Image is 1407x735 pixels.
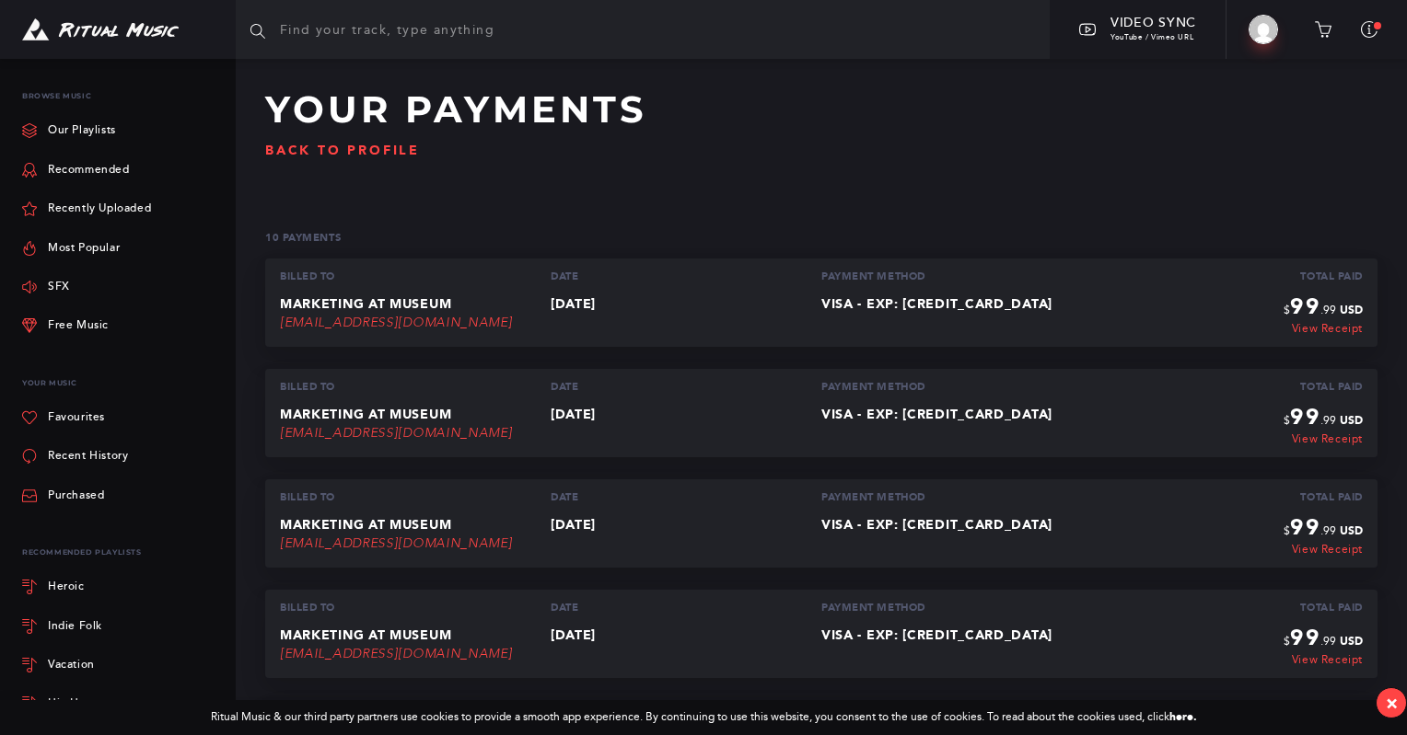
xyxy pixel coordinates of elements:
[280,422,551,441] p: [EMAIL_ADDRESS][DOMAIN_NAME]
[48,660,95,671] div: Vacation
[280,491,551,503] p: Billed To
[22,477,104,515] a: Purchased
[1300,491,1363,503] p: Total Paid
[551,381,821,393] p: Date
[821,297,1092,312] p: visa - EXP: [CREDIT_CARD_DATA]
[1290,624,1320,650] span: 99
[551,408,821,422] p: [DATE]
[22,228,120,267] a: Most Popular
[1300,381,1363,393] p: Total Paid
[821,491,1092,503] p: Payment Method
[280,628,551,643] p: Marketing at Museum
[1290,513,1320,540] span: 99
[265,232,341,244] p: 10 Payments
[1336,304,1363,316] span: USD
[1386,693,1398,714] div: ×
[1110,15,1196,30] span: Video Sync
[22,111,116,150] a: Our Playlists
[22,684,221,723] a: Hip Hop
[280,408,551,422] p: Marketing at Museum
[1284,293,1363,335] p: $ .99
[22,606,221,645] a: Indie Folk
[1284,433,1363,446] a: View Receipt
[1284,514,1363,556] p: $ .99
[22,268,70,306] a: SFX
[551,628,821,643] p: [DATE]
[551,491,821,503] p: Date
[265,88,1378,131] h2: Your Payments
[280,270,551,282] p: Billed To
[22,306,109,345] a: Free Music
[22,81,221,111] p: Browse Music
[1300,270,1363,282] p: Total Paid
[1169,710,1197,723] a: here.
[821,602,1092,614] p: Payment Method
[1110,33,1193,41] span: YouTube / Vimeo URL
[48,581,85,592] div: Heroic
[280,381,551,393] p: Billed To
[1284,404,1363,445] p: $ .99
[821,270,1092,282] p: Payment Method
[22,646,221,684] a: Vacation
[1284,544,1363,557] a: View Receipt
[821,628,1092,643] p: visa - EXP: [CREDIT_CARD_DATA]
[265,143,420,158] a: Back to profile
[22,537,221,568] div: Recommended Playlists
[22,189,151,228] a: Recently Uploaded
[280,602,551,614] p: Billed To
[280,312,551,330] p: [EMAIL_ADDRESS][DOMAIN_NAME]
[22,151,130,189] a: Recommended
[1284,654,1363,667] a: View Receipt
[821,408,1092,422] p: visa - EXP: [CREDIT_CARD_DATA]
[1336,414,1363,427] span: USD
[551,602,821,614] p: Date
[551,270,821,282] p: Date
[1284,625,1363,666] p: $ .99
[280,533,551,551] p: [EMAIL_ADDRESS][DOMAIN_NAME]
[22,368,221,398] p: Your Music
[1300,602,1363,614] p: Total Paid
[48,698,93,709] div: Hip Hop
[22,398,105,437] a: Favourites
[48,621,102,632] div: Indie Folk
[280,643,551,661] p: [EMAIL_ADDRESS][DOMAIN_NAME]
[1336,635,1363,648] span: USD
[551,518,821,533] p: [DATE]
[1249,15,1278,44] img: Marketing at Museum
[280,297,551,312] p: Marketing at Museum
[1336,524,1363,537] span: USD
[1290,293,1320,319] span: 99
[22,568,221,606] a: Heroic
[280,518,551,533] p: Marketing at Museum
[22,437,128,476] a: Recent History
[821,518,1092,533] p: visa - EXP: [CREDIT_CARD_DATA]
[22,18,179,41] img: Ritual Music
[551,297,821,312] p: [DATE]
[1284,323,1363,336] a: View Receipt
[821,381,1092,393] p: Payment Method
[1290,403,1320,430] span: 99
[211,711,1197,724] div: Ritual Music & our third party partners use cookies to provide a smooth app experience. By contin...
